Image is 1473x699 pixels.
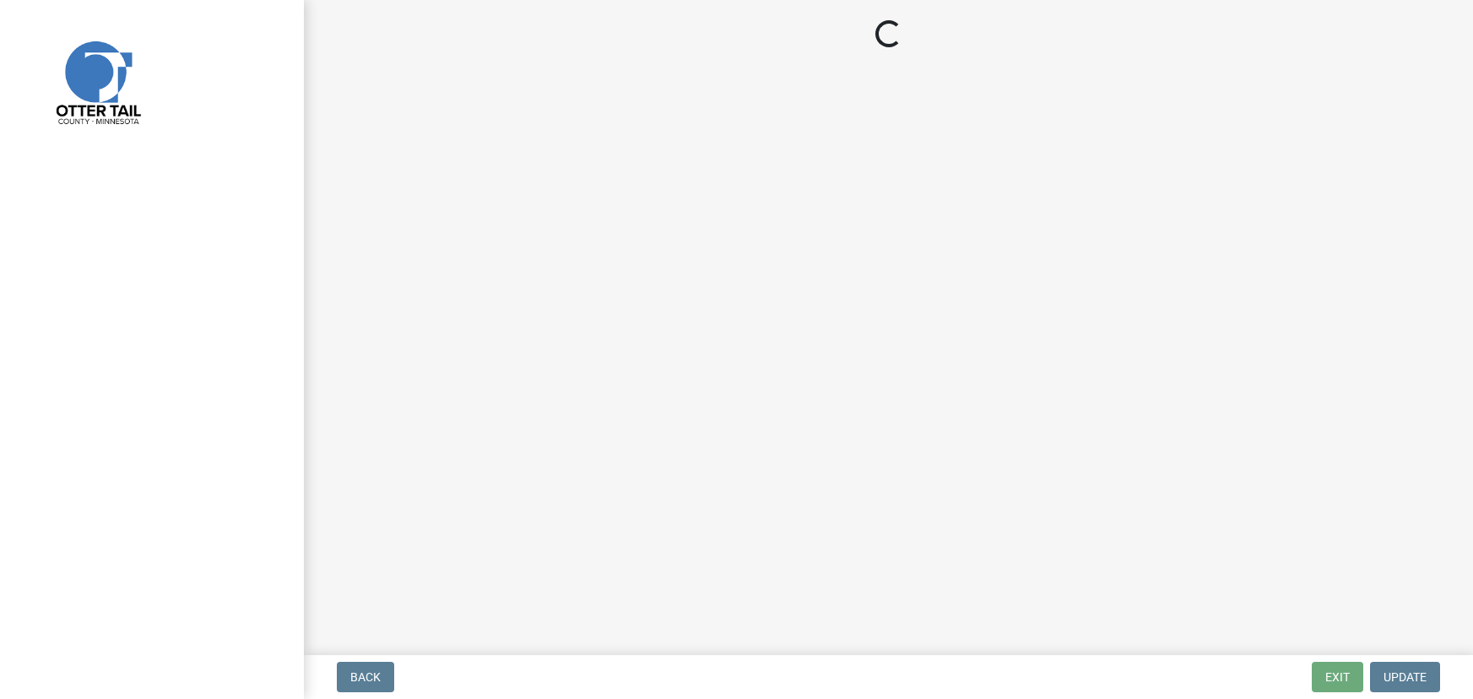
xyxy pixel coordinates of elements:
span: Back [350,670,381,684]
button: Back [337,662,394,692]
span: Update [1384,670,1427,684]
button: Exit [1312,662,1363,692]
img: Otter Tail County, Minnesota [34,18,160,144]
button: Update [1370,662,1440,692]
